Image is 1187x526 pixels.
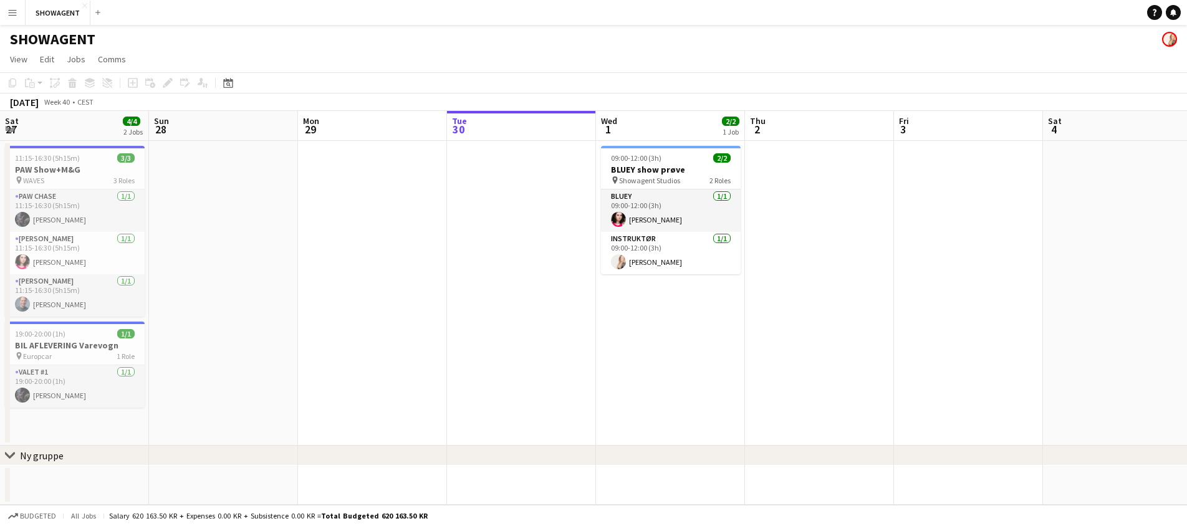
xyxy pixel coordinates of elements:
[601,115,617,127] span: Wed
[93,51,131,67] a: Comms
[611,153,661,163] span: 09:00-12:00 (3h)
[123,117,140,126] span: 4/4
[23,351,52,361] span: Europcar
[5,115,19,127] span: Sat
[3,122,19,136] span: 27
[5,322,145,408] app-job-card: 19:00-20:00 (1h)1/1BIL AFLEVERING Varevogn Europcar1 RoleValet #11/119:00-20:00 (1h)[PERSON_NAME]
[5,51,32,67] a: View
[35,51,59,67] a: Edit
[117,153,135,163] span: 3/3
[123,127,143,136] div: 2 Jobs
[117,351,135,361] span: 1 Role
[154,115,169,127] span: Sun
[748,122,766,136] span: 2
[5,232,145,274] app-card-role: [PERSON_NAME]1/111:15-16:30 (5h15m)[PERSON_NAME]
[619,176,680,185] span: Showagent Studios
[113,176,135,185] span: 3 Roles
[303,115,319,127] span: Mon
[20,449,64,462] div: Ny gruppe
[452,115,467,127] span: Tue
[109,511,428,520] div: Salary 620 163.50 KR + Expenses 0.00 KR + Subsistence 0.00 KR =
[10,30,95,49] h1: SHOWAGENT
[5,146,145,317] app-job-card: 11:15-16:30 (5h15m)3/3PAW Show+M&G WAVES3 RolesPAW CHASE1/111:15-16:30 (5h15m)[PERSON_NAME][PERSO...
[601,146,741,274] app-job-card: 09:00-12:00 (3h)2/2BLUEY show prøve Showagent Studios2 RolesBLUEY1/109:00-12:00 (3h)[PERSON_NAME]...
[1162,32,1177,47] app-user-avatar: Carolina Lybeck-Nørgaard
[450,122,467,136] span: 30
[723,127,739,136] div: 1 Job
[77,97,94,107] div: CEST
[20,512,56,520] span: Budgeted
[897,122,909,136] span: 3
[5,340,145,351] h3: BIL AFLEVERING Varevogn
[713,153,731,163] span: 2/2
[709,176,731,185] span: 2 Roles
[301,122,319,136] span: 29
[601,232,741,274] app-card-role: INSTRUKTØR1/109:00-12:00 (3h)[PERSON_NAME]
[152,122,169,136] span: 28
[5,164,145,175] h3: PAW Show+M&G
[67,54,85,65] span: Jobs
[117,329,135,338] span: 1/1
[601,189,741,232] app-card-role: BLUEY1/109:00-12:00 (3h)[PERSON_NAME]
[15,153,80,163] span: 11:15-16:30 (5h15m)
[321,511,428,520] span: Total Budgeted 620 163.50 KR
[6,509,58,523] button: Budgeted
[41,97,72,107] span: Week 40
[10,54,27,65] span: View
[601,164,741,175] h3: BLUEY show prøve
[26,1,90,25] button: SHOWAGENT
[899,115,909,127] span: Fri
[98,54,126,65] span: Comms
[599,122,617,136] span: 1
[1048,115,1062,127] span: Sat
[5,189,145,232] app-card-role: PAW CHASE1/111:15-16:30 (5h15m)[PERSON_NAME]
[62,51,90,67] a: Jobs
[5,365,145,408] app-card-role: Valet #11/119:00-20:00 (1h)[PERSON_NAME]
[10,96,39,108] div: [DATE]
[1046,122,1062,136] span: 4
[750,115,766,127] span: Thu
[40,54,54,65] span: Edit
[15,329,65,338] span: 19:00-20:00 (1h)
[69,511,99,520] span: All jobs
[722,117,739,126] span: 2/2
[5,274,145,317] app-card-role: [PERSON_NAME]1/111:15-16:30 (5h15m)[PERSON_NAME]
[23,176,44,185] span: WAVES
